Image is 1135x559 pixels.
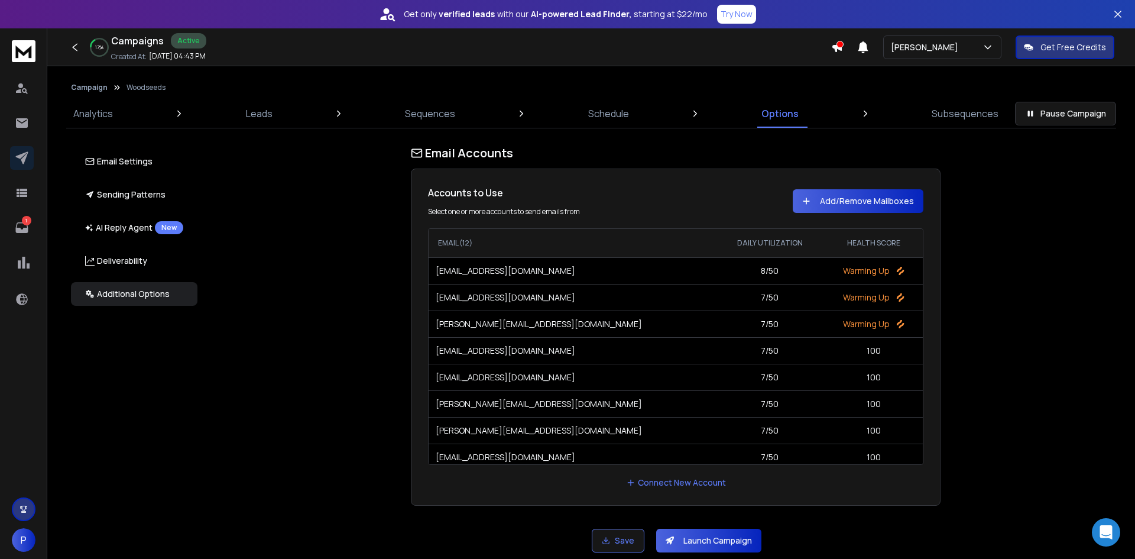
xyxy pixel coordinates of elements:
[1092,518,1120,547] div: Open Intercom Messenger
[73,106,113,121] p: Analytics
[411,145,941,161] h1: Email Accounts
[246,106,273,121] p: Leads
[925,99,1006,128] a: Subsequences
[404,8,708,20] p: Get only with our starting at $22/mo
[398,99,462,128] a: Sequences
[588,106,629,121] p: Schedule
[1016,35,1114,59] button: Get Free Credits
[71,83,108,92] button: Campaign
[405,106,455,121] p: Sequences
[22,216,31,225] p: 1
[111,52,147,62] p: Created At:
[761,106,799,121] p: Options
[85,156,153,167] p: Email Settings
[932,106,998,121] p: Subsequences
[12,40,35,62] img: logo
[71,150,197,173] button: Email Settings
[1015,102,1116,125] button: Pause Campaign
[10,216,34,240] a: 1
[754,99,806,128] a: Options
[717,5,756,24] button: Try Now
[95,44,103,51] p: 17 %
[239,99,280,128] a: Leads
[1040,41,1106,53] p: Get Free Credits
[127,83,166,92] p: Woodseeds
[66,99,120,128] a: Analytics
[439,8,495,20] strong: verified leads
[149,51,206,61] p: [DATE] 04:43 PM
[12,528,35,552] button: P
[531,8,631,20] strong: AI-powered Lead Finder,
[581,99,636,128] a: Schedule
[721,8,753,20] p: Try Now
[171,33,206,49] div: Active
[111,34,164,48] h1: Campaigns
[891,41,963,53] p: [PERSON_NAME]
